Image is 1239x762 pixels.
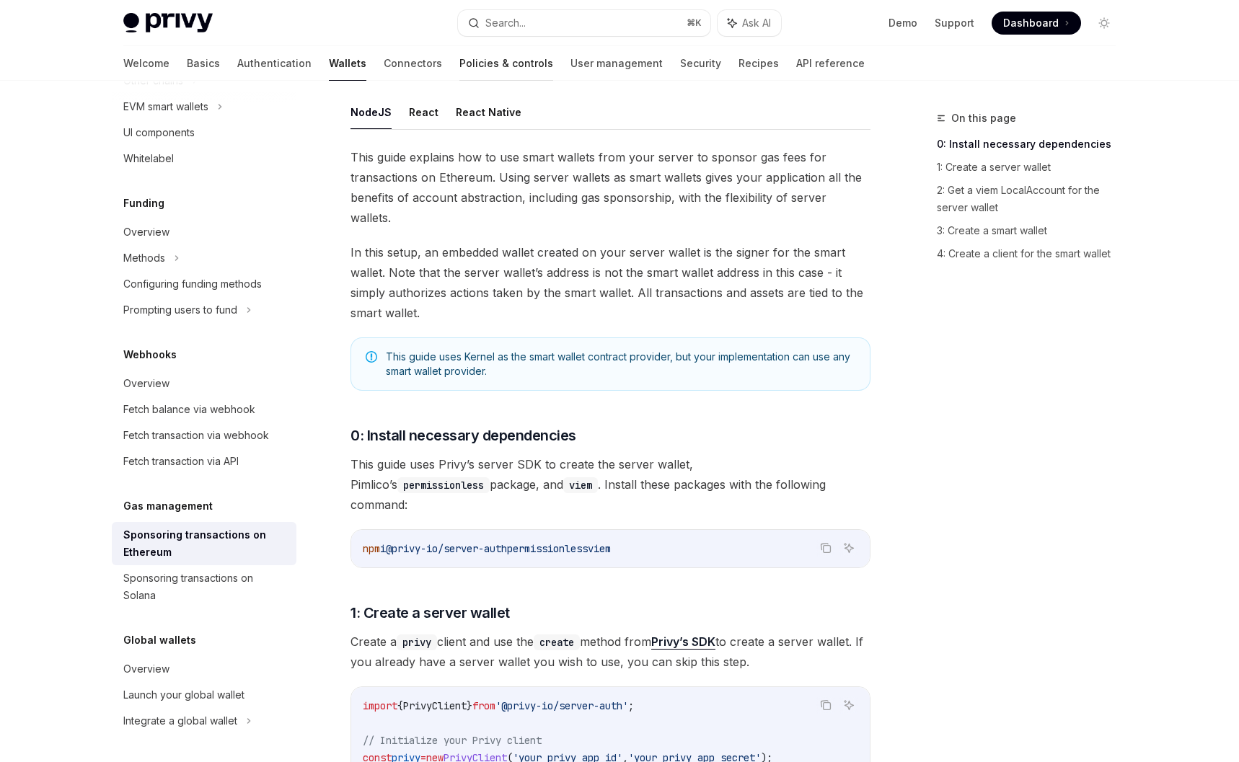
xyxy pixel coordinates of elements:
a: Demo [889,16,917,30]
h5: Gas management [123,497,213,515]
span: @privy-io/server-auth [386,542,507,555]
span: This guide uses Privy’s server SDK to create the server wallet, Pimlico’s package, and . Install ... [350,454,870,515]
h5: Funding [123,195,164,212]
code: permissionless [397,477,490,493]
a: Fetch transaction via webhook [112,422,296,448]
code: create [534,634,580,650]
a: UI components [112,120,296,146]
button: Ask AI [839,696,858,714]
button: React [409,95,438,129]
span: ; [628,699,634,712]
span: ⌘ K [687,17,702,29]
a: Wallets [329,46,366,81]
span: permissionless [507,542,588,555]
a: Welcome [123,46,169,81]
svg: Note [366,351,377,363]
span: On this page [951,110,1016,127]
a: Recipes [738,46,779,81]
a: 0: Install necessary dependencies [937,133,1127,156]
span: In this setup, an embedded wallet created on your server wallet is the signer for the smart walle... [350,242,870,323]
span: npm [363,542,380,555]
span: Create a client and use the method from to create a server wallet. If you already have a server w... [350,632,870,672]
h5: Global wallets [123,632,196,649]
a: 3: Create a smart wallet [937,219,1127,242]
div: Fetch balance via webhook [123,401,255,418]
code: privy [397,634,437,650]
button: NodeJS [350,95,392,129]
span: i [380,542,386,555]
span: { [397,699,403,712]
a: Privy’s SDK [651,634,715,650]
a: API reference [796,46,865,81]
a: Basics [187,46,220,81]
h5: Webhooks [123,346,177,363]
a: Configuring funding methods [112,271,296,297]
span: Ask AI [742,16,771,30]
a: Overview [112,219,296,245]
span: Dashboard [1003,16,1059,30]
span: from [472,699,495,712]
div: UI components [123,124,195,141]
span: viem [588,542,611,555]
div: Configuring funding methods [123,275,262,293]
span: } [467,699,472,712]
div: Overview [123,223,169,241]
a: Sponsoring transactions on Solana [112,565,296,608]
div: Integrate a global wallet [123,712,237,730]
div: EVM smart wallets [123,98,208,115]
a: Fetch balance via webhook [112,396,296,422]
div: Search... [485,14,526,32]
a: Launch your global wallet [112,682,296,708]
button: Ask AI [839,539,858,557]
a: Fetch transaction via API [112,448,296,474]
button: Search...⌘K [458,10,710,36]
a: Support [935,16,974,30]
div: Sponsoring transactions on Solana [123,570,288,604]
code: viem [563,477,598,493]
button: Copy the contents from the code block [816,539,835,557]
span: import [363,699,397,712]
a: Policies & controls [459,46,553,81]
a: 2: Get a viem LocalAccount for the server wallet [937,179,1127,219]
a: Connectors [384,46,442,81]
button: Copy the contents from the code block [816,696,835,714]
span: PrivyClient [403,699,467,712]
a: Overview [112,656,296,682]
a: Dashboard [992,12,1081,35]
div: Methods [123,249,165,267]
a: User management [570,46,663,81]
span: This guide explains how to use smart wallets from your server to sponsor gas fees for transaction... [350,147,870,228]
div: Launch your global wallet [123,686,244,704]
div: Overview [123,375,169,392]
span: 1: Create a server wallet [350,603,510,623]
a: Security [680,46,721,81]
div: Prompting users to fund [123,301,237,319]
img: light logo [123,13,213,33]
a: Whitelabel [112,146,296,172]
div: Overview [123,660,169,678]
span: // Initialize your Privy client [363,734,542,747]
a: 1: Create a server wallet [937,156,1127,179]
span: '@privy-io/server-auth' [495,699,628,712]
div: Fetch transaction via webhook [123,427,269,444]
div: Whitelabel [123,150,174,167]
a: Authentication [237,46,312,81]
button: React Native [456,95,521,129]
div: Sponsoring transactions on Ethereum [123,526,288,561]
button: Ask AI [718,10,781,36]
a: 4: Create a client for the smart wallet [937,242,1127,265]
a: Sponsoring transactions on Ethereum [112,522,296,565]
span: This guide uses Kernel as the smart wallet contract provider, but your implementation can use any... [386,350,855,378]
button: Toggle dark mode [1093,12,1116,35]
span: 0: Install necessary dependencies [350,425,576,446]
a: Overview [112,371,296,396]
div: Fetch transaction via API [123,453,239,470]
